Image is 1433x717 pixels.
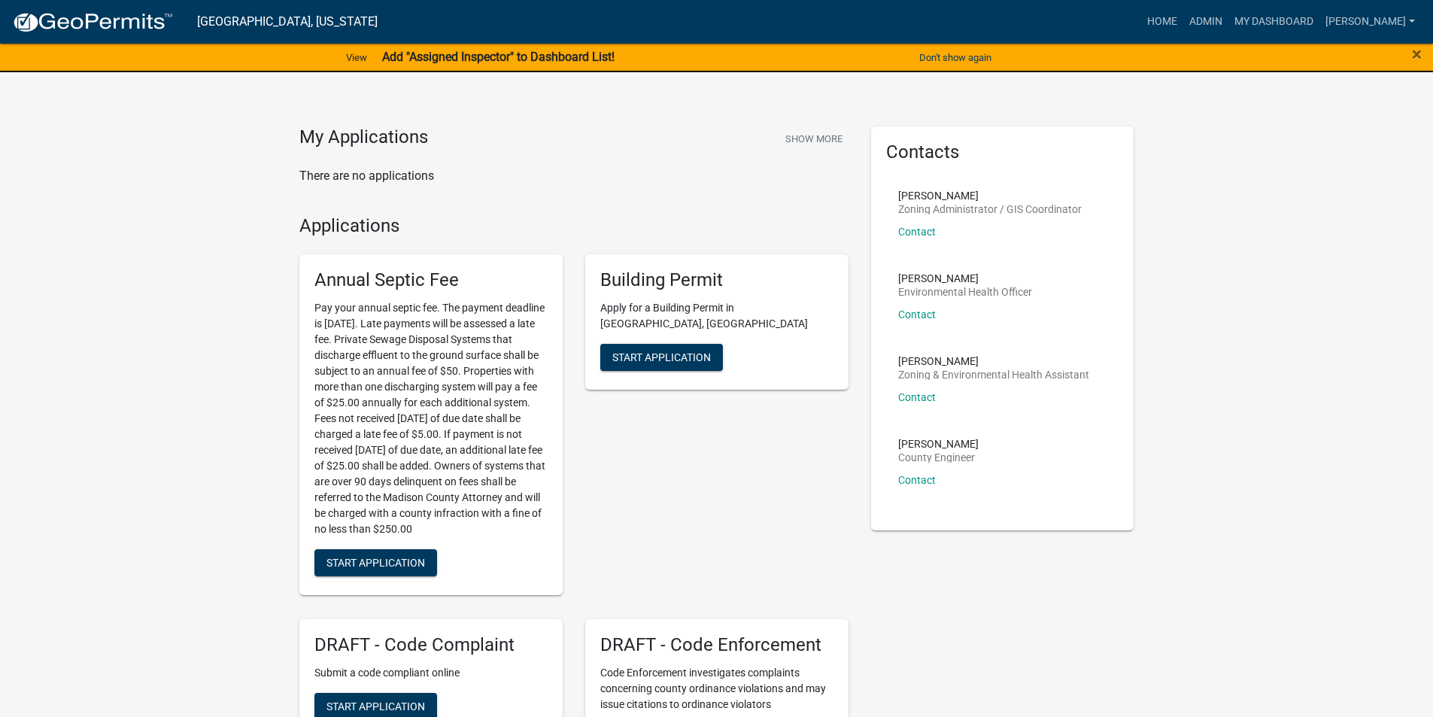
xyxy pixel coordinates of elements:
[898,391,936,403] a: Contact
[886,141,1119,163] h5: Contacts
[898,474,936,486] a: Contact
[382,50,615,64] strong: Add "Assigned Inspector" to Dashboard List!
[1319,8,1421,36] a: [PERSON_NAME]
[898,190,1082,201] p: [PERSON_NAME]
[314,269,548,291] h5: Annual Septic Fee
[197,9,378,35] a: [GEOGRAPHIC_DATA], [US_STATE]
[340,45,373,70] a: View
[1412,45,1422,63] button: Close
[913,45,997,70] button: Don't show again
[600,344,723,371] button: Start Application
[326,700,425,712] span: Start Application
[898,369,1089,380] p: Zoning & Environmental Health Assistant
[299,215,849,237] h4: Applications
[612,351,711,363] span: Start Application
[1141,8,1183,36] a: Home
[600,634,833,656] h5: DRAFT - Code Enforcement
[314,634,548,656] h5: DRAFT - Code Complaint
[1412,44,1422,65] span: ×
[314,665,548,681] p: Submit a code compliant online
[600,300,833,332] p: Apply for a Building Permit in [GEOGRAPHIC_DATA], [GEOGRAPHIC_DATA]
[299,167,849,185] p: There are no applications
[898,204,1082,214] p: Zoning Administrator / GIS Coordinator
[898,439,979,449] p: [PERSON_NAME]
[1228,8,1319,36] a: My Dashboard
[898,287,1032,297] p: Environmental Health Officer
[898,356,1089,366] p: [PERSON_NAME]
[779,126,849,151] button: Show More
[314,300,548,537] p: Pay your annual septic fee. The payment deadline is [DATE]. Late payments will be assessed a late...
[898,226,936,238] a: Contact
[326,557,425,569] span: Start Application
[600,665,833,712] p: Code Enforcement investigates complaints concerning county ordinance violations and may issue cit...
[1183,8,1228,36] a: Admin
[314,549,437,576] button: Start Application
[898,308,936,321] a: Contact
[898,273,1032,284] p: [PERSON_NAME]
[299,126,428,149] h4: My Applications
[600,269,833,291] h5: Building Permit
[898,452,979,463] p: County Engineer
